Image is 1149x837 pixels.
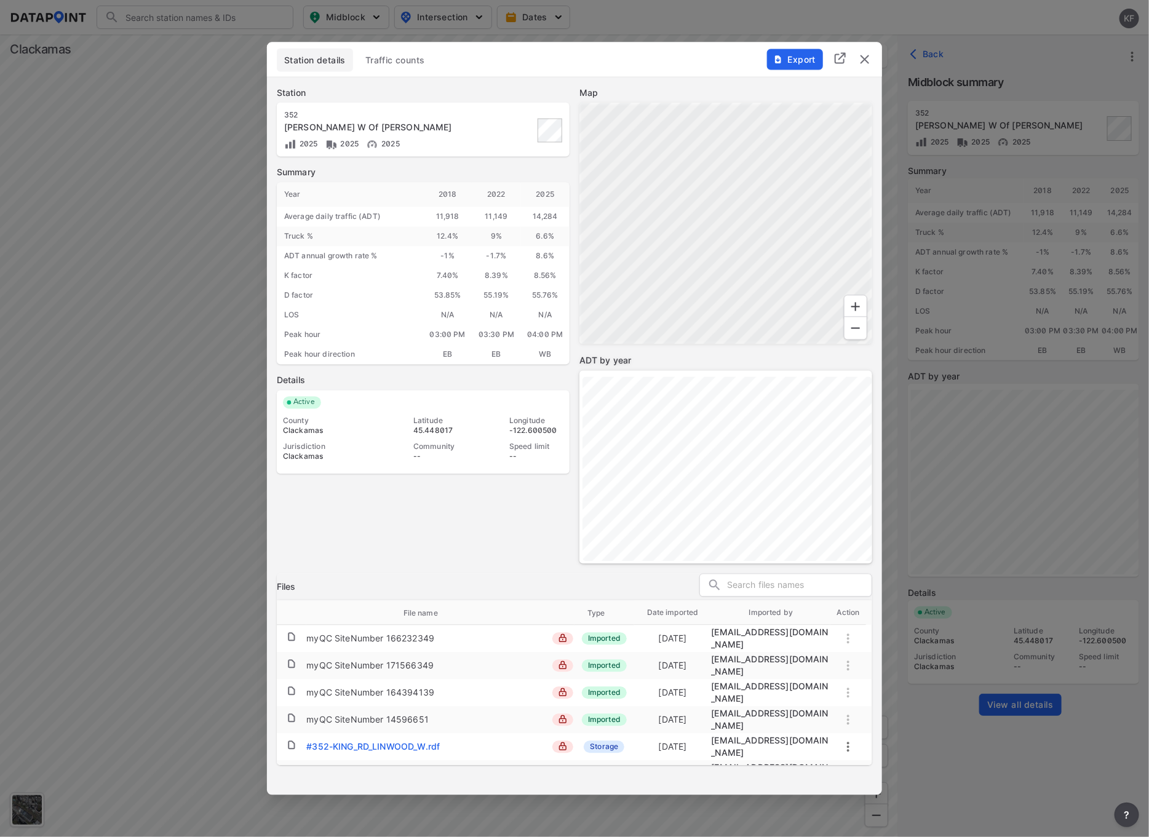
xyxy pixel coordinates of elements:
[284,121,472,133] div: King Rd W Of Linwood
[582,632,627,645] span: Imported
[277,374,570,386] label: Details
[1122,807,1132,822] span: ?
[582,713,627,726] span: Imported
[634,600,712,625] th: Date imported
[423,305,472,325] div: N/A
[521,226,570,246] div: 6.6 %
[277,226,423,246] div: Truck %
[521,207,570,226] div: 14,284
[712,761,831,786] div: mig6-adm@data-point.io
[413,442,467,451] div: Community
[634,762,712,785] td: [DATE]
[472,344,520,364] div: EB
[277,246,423,266] div: ADT annual growth rate %
[423,344,472,364] div: EB
[472,207,520,226] div: 11,149
[287,659,296,668] img: file.af1f9d02.svg
[584,740,624,753] span: Storage
[287,686,296,696] img: file.af1f9d02.svg
[472,246,520,266] div: -1.7 %
[306,659,434,672] div: myQC SiteNumber 171566349
[283,416,372,426] div: County
[634,681,712,704] td: [DATE]
[296,139,318,148] span: 2025
[509,416,563,426] div: Longitude
[404,608,454,619] span: File name
[277,48,872,71] div: basic tabs example
[277,581,296,593] h3: Files
[277,166,570,178] label: Summary
[582,659,627,672] span: Imported
[277,305,423,325] div: LOS
[634,627,712,650] td: [DATE]
[833,51,848,66] img: full_screen.b7bf9a36.svg
[521,305,570,325] div: N/A
[587,608,621,619] span: Type
[559,688,567,696] img: lock_close.8fab59a9.svg
[306,713,429,726] div: myQC SiteNumber 14596651
[634,735,712,758] td: [DATE]
[287,632,296,641] img: file.af1f9d02.svg
[283,426,372,435] div: Clackamas
[712,626,831,651] div: migration@data-point.io
[413,451,467,461] div: --
[283,451,372,461] div: Clackamas
[423,285,472,305] div: 53.85%
[844,316,867,339] div: Zoom Out
[472,285,520,305] div: 55.19%
[521,266,570,285] div: 8.56%
[830,600,866,625] th: Action
[472,226,520,246] div: 9 %
[287,713,296,723] img: file.af1f9d02.svg
[559,742,567,750] img: lock_close.8fab59a9.svg
[844,295,867,318] div: Zoom In
[841,739,856,754] button: more
[509,451,563,461] div: --
[559,633,567,642] img: lock_close.8fab59a9.svg
[365,54,425,66] span: Traffic counts
[366,138,378,150] img: Vehicle speed
[848,320,863,335] svg: Zoom Out
[423,266,472,285] div: 7.40%
[767,49,823,69] button: Export
[423,246,472,266] div: -1 %
[712,734,831,759] div: mig6-adm@data-point.io
[472,266,520,285] div: 8.39%
[848,299,863,314] svg: Zoom In
[521,344,570,364] div: WB
[338,139,359,148] span: 2025
[283,442,372,451] div: Jurisdiction
[559,715,567,723] img: lock_close.8fab59a9.svg
[325,138,338,150] img: Vehicle class
[712,653,831,678] div: migration@data-point.io
[712,600,831,625] th: Imported by
[423,207,472,226] div: 11,918
[472,325,520,344] div: 03:30 PM
[306,632,434,645] div: myQC SiteNumber 166232349
[277,182,423,207] div: Year
[277,344,423,364] div: Peak hour direction
[1115,803,1139,827] button: more
[288,396,321,408] span: Active
[306,740,440,753] div: #352-KING_RD_LINWOOD_W.rdf
[472,182,520,207] div: 2022
[423,226,472,246] div: 12.4 %
[634,708,712,731] td: [DATE]
[634,654,712,677] td: [DATE]
[857,52,872,66] button: delete
[712,707,831,732] div: migration@data-point.io
[509,426,563,435] div: -122.600500
[277,207,423,226] div: Average daily traffic (ADT)
[284,54,346,66] span: Station details
[579,86,872,98] label: Map
[277,86,570,98] label: Station
[727,576,872,595] input: Search files names
[774,53,815,65] span: Export
[378,139,400,148] span: 2025
[773,54,783,64] img: File%20-%20Download.70cf71cd.svg
[277,285,423,305] div: D factor
[413,416,467,426] div: Latitude
[284,138,296,150] img: Volume count
[413,426,467,435] div: 45.448017
[712,680,831,705] div: migration@data-point.io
